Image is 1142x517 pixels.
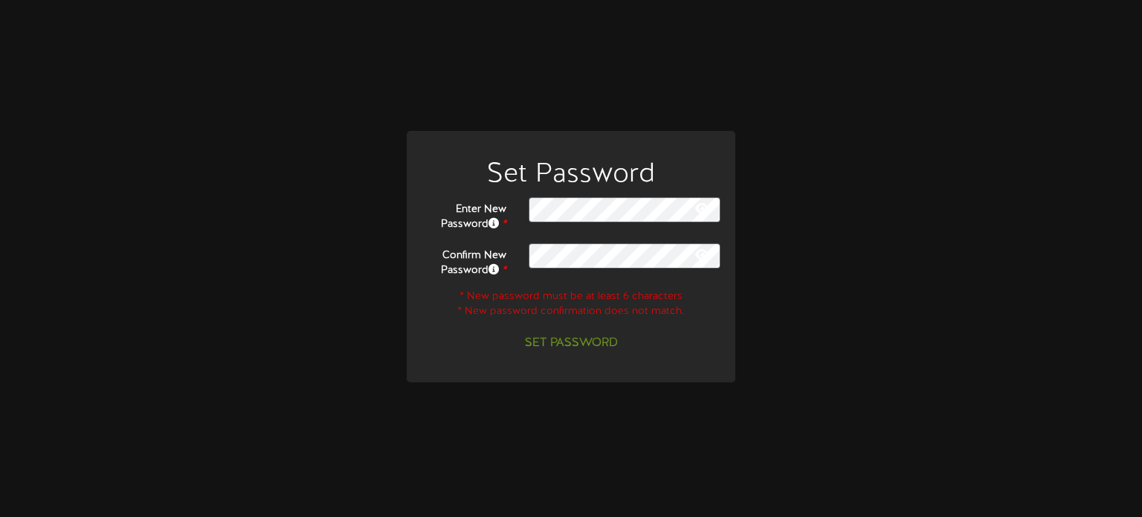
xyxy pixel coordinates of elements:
[516,330,627,356] button: Set Password
[410,161,732,190] h1: Set Password
[410,197,517,232] label: Enter New Password
[457,306,685,317] span: * New password confirmation does not match.
[459,291,683,302] span: * New password must be at least 6 characters
[410,243,517,278] label: Confirm New Password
